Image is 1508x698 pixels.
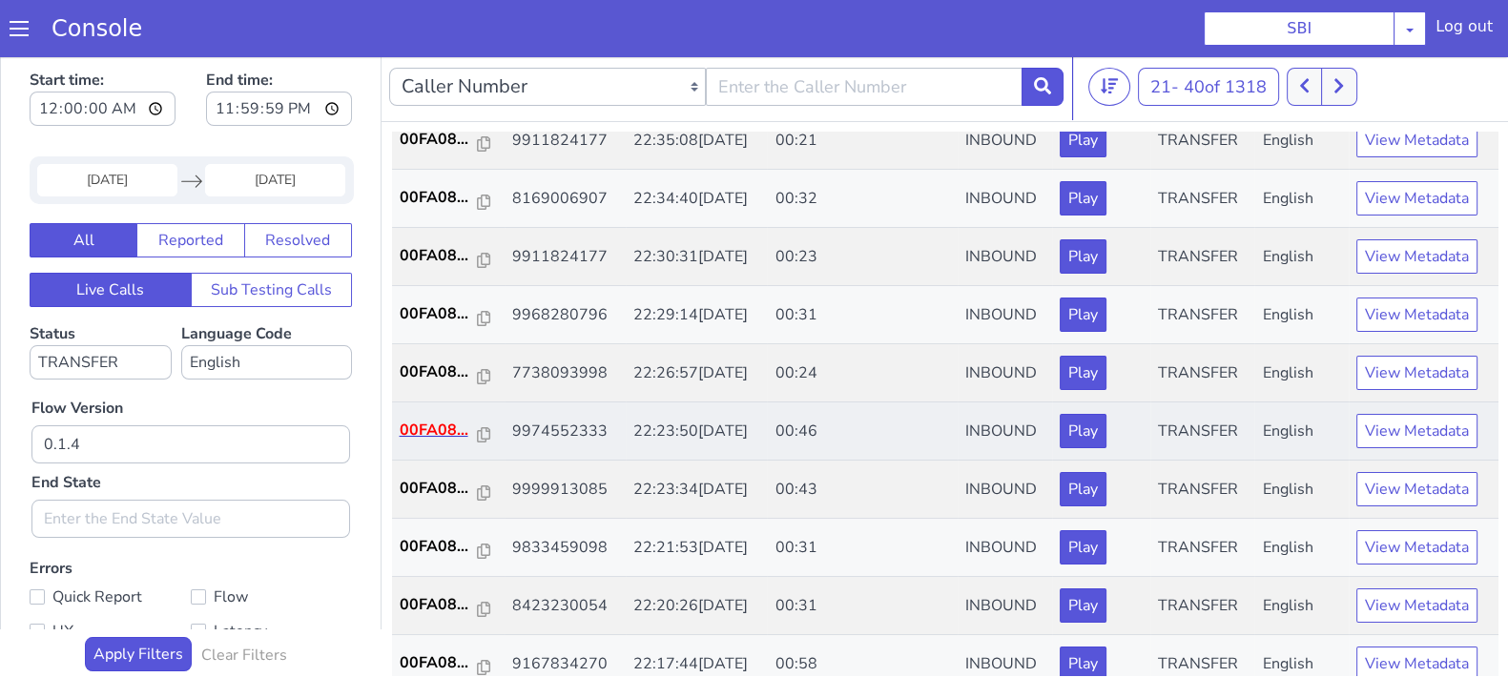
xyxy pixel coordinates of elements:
[400,192,497,215] a: 00FA08...
[29,10,165,37] a: Console
[505,350,626,408] td: 9974552333
[31,344,123,367] label: Flow Version
[1060,245,1106,279] button: Play
[767,234,957,292] td: 00:31
[191,220,353,255] button: Sub Testing Calls
[767,59,957,117] td: 00:21
[626,175,768,234] td: 22:30:31[DATE]
[400,308,497,331] a: 00FA08...
[400,133,478,156] p: 00FA08...
[30,293,172,327] select: Status
[767,408,957,466] td: 00:43
[31,447,350,485] input: Enter the End State Value
[1254,59,1348,117] td: English
[1356,245,1477,279] button: View Metadata
[244,171,352,205] button: Resolved
[767,175,957,234] td: 00:23
[505,466,626,524] td: 9833459098
[1204,7,1394,41] button: SBI
[1060,478,1106,512] button: Play
[206,10,352,79] label: End time:
[767,117,957,175] td: 00:32
[400,366,497,389] a: 00FA08...
[958,583,1053,641] td: INBOUND
[958,524,1053,583] td: INBOUND
[30,39,176,73] input: Start time:
[30,565,191,592] label: UX
[1150,408,1254,466] td: TRANSFER
[400,308,478,331] p: 00FA08...
[400,541,478,564] p: 00FA08...
[1060,420,1106,454] button: Play
[626,234,768,292] td: 22:29:14[DATE]
[958,175,1053,234] td: INBOUND
[400,250,478,273] p: 00FA08...
[706,15,1023,53] input: Enter the Caller Number
[1150,466,1254,524] td: TRANSFER
[1436,10,1493,41] div: Log out
[1356,71,1477,105] button: View Metadata
[1254,234,1348,292] td: English
[1150,583,1254,641] td: TRANSFER
[1150,350,1254,408] td: TRANSFER
[1150,234,1254,292] td: TRANSFER
[400,366,478,389] p: 00FA08...
[201,594,287,612] h6: Clear Filters
[505,234,626,292] td: 9968280796
[30,171,137,205] button: All
[958,117,1053,175] td: INBOUND
[626,524,768,583] td: 22:20:26[DATE]
[505,117,626,175] td: 8169006907
[1060,303,1106,338] button: Play
[1060,187,1106,221] button: Play
[191,531,352,558] label: Flow
[1254,524,1348,583] td: English
[1150,117,1254,175] td: TRANSFER
[626,292,768,350] td: 22:26:57[DATE]
[626,350,768,408] td: 22:23:50[DATE]
[958,350,1053,408] td: INBOUND
[1356,420,1477,454] button: View Metadata
[1356,361,1477,396] button: View Metadata
[400,541,497,564] a: 00FA08...
[30,531,191,558] label: Quick Report
[181,293,352,327] select: Language Code
[136,171,244,205] button: Reported
[505,175,626,234] td: 9911824177
[181,271,352,327] label: Language Code
[626,59,768,117] td: 22:35:08[DATE]
[1356,303,1477,338] button: View Metadata
[958,59,1053,117] td: INBOUND
[400,75,478,98] p: 00FA08...
[206,39,352,73] input: End time:
[400,250,497,273] a: 00FA08...
[30,271,172,327] label: Status
[767,350,957,408] td: 00:46
[958,466,1053,524] td: INBOUND
[626,408,768,466] td: 22:23:34[DATE]
[1060,129,1106,163] button: Play
[505,292,626,350] td: 7738093998
[505,583,626,641] td: 9167834270
[1060,361,1106,396] button: Play
[1150,524,1254,583] td: TRANSFER
[626,117,768,175] td: 22:34:40[DATE]
[1060,594,1106,628] button: Play
[1356,129,1477,163] button: View Metadata
[1254,466,1348,524] td: English
[37,112,177,144] input: Start Date
[1356,536,1477,570] button: View Metadata
[191,565,352,592] label: Latency
[767,466,957,524] td: 00:31
[400,424,497,447] a: 00FA08...
[1150,59,1254,117] td: TRANSFER
[958,234,1053,292] td: INBOUND
[400,192,478,215] p: 00FA08...
[400,599,478,622] p: 00FA08...
[626,583,768,641] td: 22:17:44[DATE]
[400,424,478,447] p: 00FA08...
[1060,536,1106,570] button: Play
[1150,292,1254,350] td: TRANSFER
[1356,478,1477,512] button: View Metadata
[31,419,101,441] label: End State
